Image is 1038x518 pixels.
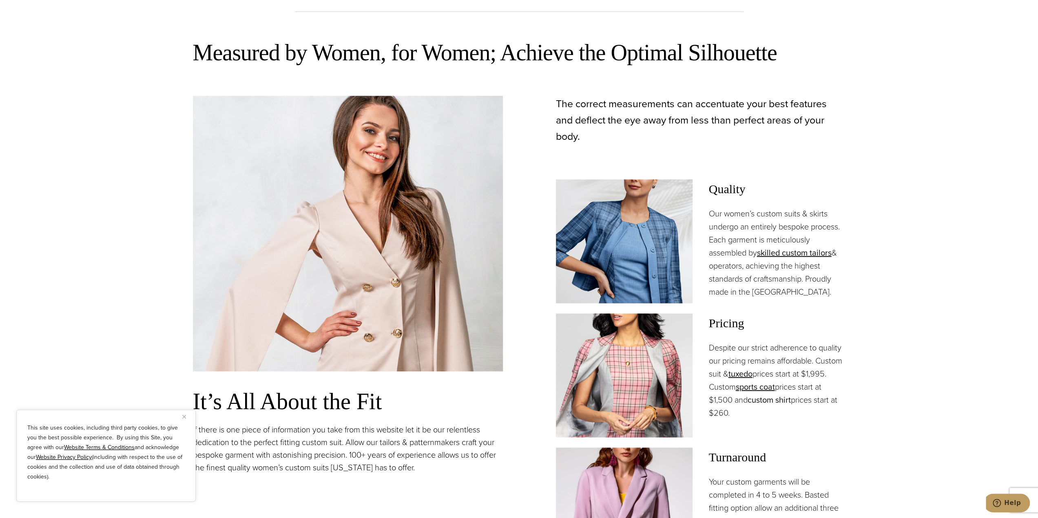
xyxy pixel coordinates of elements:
[709,341,845,419] p: Despite our strict adherence to quality our pricing remains affordable. Custom suit & prices star...
[709,313,845,333] span: Pricing
[556,313,693,437] img: Woman in custom made red checked dress with matching custom jacket over shoulders.
[757,247,832,259] a: skilled custom tailors
[27,423,185,482] p: This site uses cookies, including third party cookies, to give you the best possible experience. ...
[64,443,135,452] a: Website Terms & Conditions
[709,179,845,199] span: Quality
[709,207,845,298] p: Our women’s custom suits & skirts undergo an entirely bespoke process. Each garment is meticulous...
[728,368,752,380] a: tuxedo
[709,447,845,467] span: Turnaround
[556,179,693,303] img: Woman in blue bespoke suit with blue plaid.
[193,423,503,474] p: If there is one piece of information you take from this website let it be our relentless dedicati...
[748,394,791,406] a: custom shirt
[182,415,186,419] img: Close
[193,38,845,67] h2: Measured by Women, for Women; Achieve the Optimal Silhouette
[736,381,775,393] a: sports coat
[556,96,845,145] p: The correct measurements can accentuate your best features and deflect the eye away from less tha...
[36,453,92,461] a: Website Privacy Policy
[986,494,1030,514] iframe: Opens a widget where you can chat to one of our agents
[193,96,503,371] img: Custom tailored women's bespoke suit in off-white double breasted.
[182,412,192,421] button: Close
[193,388,503,415] h3: It’s All About the Fit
